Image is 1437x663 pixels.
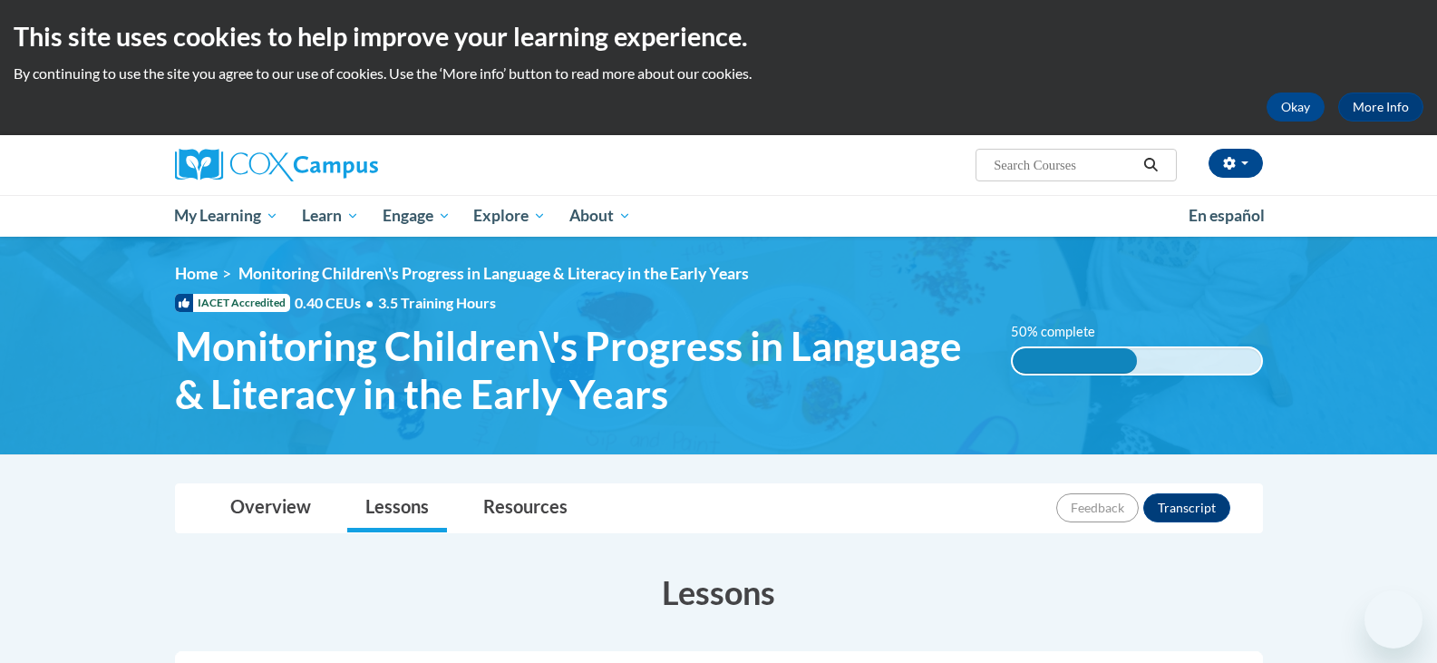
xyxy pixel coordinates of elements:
[558,195,643,237] a: About
[347,484,447,532] a: Lessons
[1189,206,1265,225] span: En español
[163,195,291,237] a: My Learning
[148,195,1290,237] div: Main menu
[238,264,749,283] span: Monitoring Children\'s Progress in Language & Literacy in the Early Years
[175,570,1263,615] h3: Lessons
[1056,493,1139,522] button: Feedback
[175,149,519,181] a: Cox Campus
[461,195,558,237] a: Explore
[175,264,218,283] a: Home
[174,205,278,227] span: My Learning
[1177,197,1277,235] a: En español
[14,63,1423,83] p: By continuing to use the site you agree to our use of cookies. Use the ‘More info’ button to read...
[992,154,1137,176] input: Search Courses
[365,294,374,311] span: •
[1013,348,1137,374] div: 50% complete
[175,149,378,181] img: Cox Campus
[1209,149,1263,178] button: Account Settings
[175,294,290,312] span: IACET Accredited
[290,195,371,237] a: Learn
[569,205,631,227] span: About
[212,484,329,532] a: Overview
[175,322,985,418] span: Monitoring Children\'s Progress in Language & Literacy in the Early Years
[473,205,546,227] span: Explore
[1143,493,1230,522] button: Transcript
[302,205,359,227] span: Learn
[295,293,378,313] span: 0.40 CEUs
[1364,590,1422,648] iframe: Button to launch messaging window
[378,294,496,311] span: 3.5 Training Hours
[371,195,462,237] a: Engage
[465,484,586,532] a: Resources
[1338,93,1423,122] a: More Info
[383,205,451,227] span: Engage
[14,18,1423,54] h2: This site uses cookies to help improve your learning experience.
[1137,154,1164,176] button: Search
[1011,322,1115,342] label: 50% complete
[1267,93,1325,122] button: Okay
